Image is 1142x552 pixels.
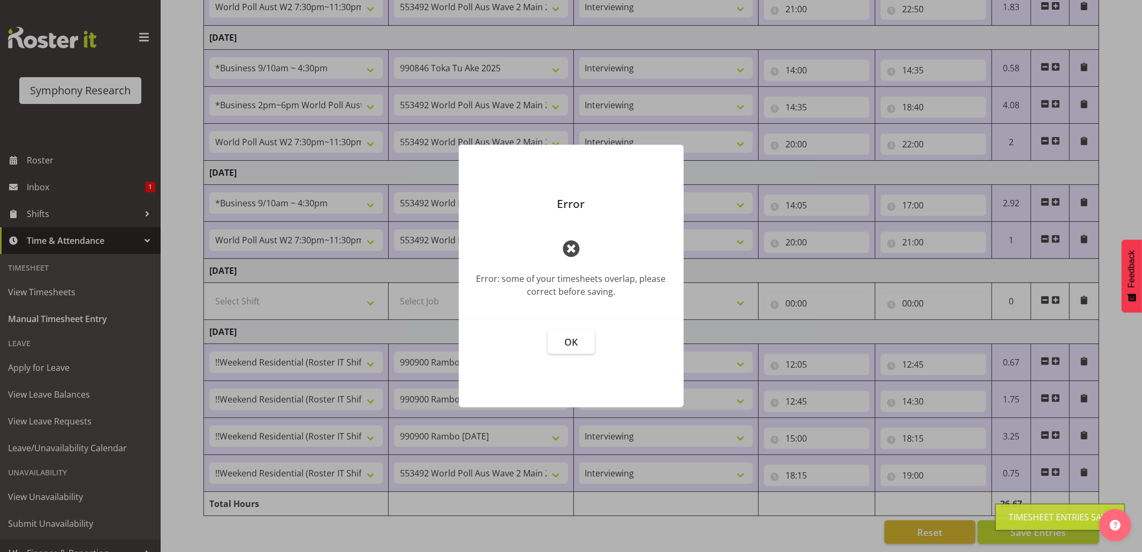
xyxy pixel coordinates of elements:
div: Error: some of your timesheets overlap, please correct before saving. [475,272,668,298]
div: Timesheet Entries Save [1009,511,1111,524]
p: Error [470,198,673,210]
span: OK [564,335,578,348]
span: Feedback [1127,250,1137,288]
button: Feedback - Show survey [1122,240,1142,312]
button: OK [548,330,595,354]
img: help-xxl-2.png [1110,520,1121,531]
